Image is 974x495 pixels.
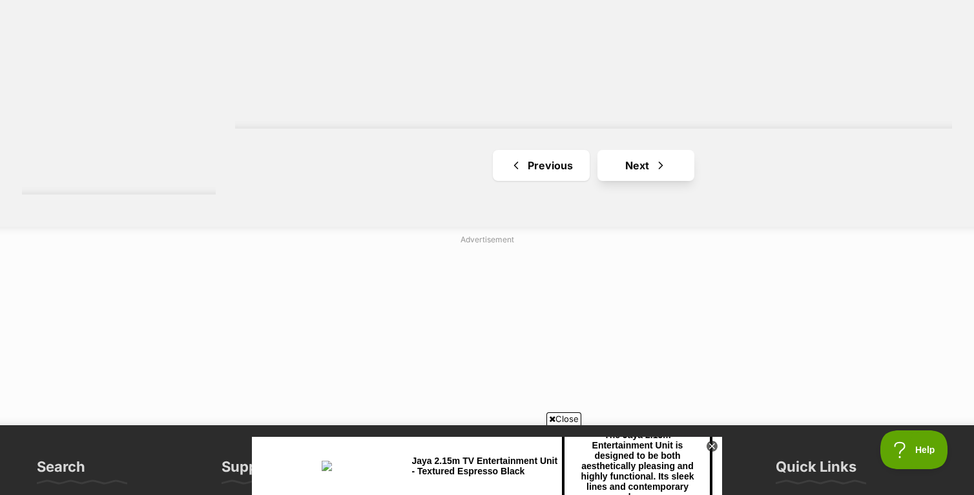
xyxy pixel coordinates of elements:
[235,150,952,181] nav: Pagination
[546,412,581,425] span: Close
[37,458,85,483] h3: Search
[597,150,694,181] a: Next page
[222,458,278,483] h3: Support
[252,430,722,489] iframe: Advertisement
[174,251,800,412] iframe: Advertisement
[880,430,948,469] iframe: Help Scout Beacon - Open
[776,458,856,483] h3: Quick Links
[493,150,590,181] a: Previous page
[160,19,311,39] div: Jaya 2.15m TV Entertainment Unit - Textured Espresso Black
